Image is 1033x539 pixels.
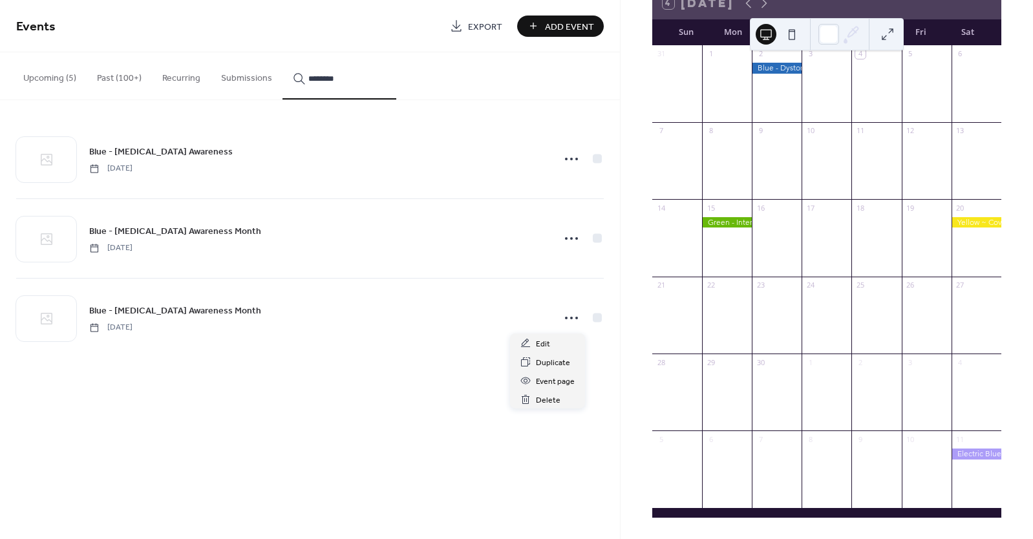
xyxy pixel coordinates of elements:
[906,126,915,136] div: 12
[756,357,765,367] div: 30
[468,20,502,34] span: Export
[906,434,915,444] div: 10
[706,280,716,290] div: 22
[805,434,815,444] div: 8
[756,126,765,136] div: 9
[656,357,666,367] div: 28
[805,126,815,136] div: 10
[656,280,666,290] div: 21
[855,357,865,367] div: 2
[706,203,716,213] div: 15
[752,63,802,74] div: Blue - Dystonia Awareness Month
[536,394,560,407] span: Delete
[89,225,261,238] span: Blue - [MEDICAL_DATA] Awareness Month
[536,356,570,370] span: Duplicate
[16,14,56,39] span: Events
[656,49,666,59] div: 31
[906,49,915,59] div: 5
[517,16,604,37] button: Add Event
[906,280,915,290] div: 26
[211,52,282,98] button: Submissions
[955,280,965,290] div: 27
[536,337,550,351] span: Edit
[955,203,965,213] div: 20
[805,203,815,213] div: 17
[855,126,865,136] div: 11
[656,203,666,213] div: 14
[952,449,1001,460] div: Electric Blue ~ National Coming Out Day + Anniversary Of the 2nd Marches On Washington For LGBTQ ...
[545,20,594,34] span: Add Event
[955,126,965,136] div: 13
[955,434,965,444] div: 11
[952,217,1001,228] div: Yellow ~ Covid Awareness & Remembrance
[897,19,944,45] div: Fri
[706,434,716,444] div: 6
[855,203,865,213] div: 18
[756,280,765,290] div: 23
[656,434,666,444] div: 5
[955,49,965,59] div: 6
[805,280,815,290] div: 24
[706,357,716,367] div: 29
[706,49,716,59] div: 1
[955,357,965,367] div: 4
[663,19,710,45] div: Sun
[89,145,233,159] span: Blue - [MEDICAL_DATA] Awareness
[152,52,211,98] button: Recurring
[702,217,752,228] div: Green - International Myotonic Dystrophy Day
[536,375,575,388] span: Event page
[89,224,261,238] a: Blue - [MEDICAL_DATA] Awareness Month
[906,203,915,213] div: 19
[906,357,915,367] div: 3
[756,49,765,59] div: 2
[805,49,815,59] div: 3
[709,19,756,45] div: Mon
[706,126,716,136] div: 8
[89,144,233,159] a: Blue - [MEDICAL_DATA] Awareness
[855,434,865,444] div: 9
[89,242,133,254] span: [DATE]
[89,303,261,318] a: Blue - [MEDICAL_DATA] Awareness Month
[805,357,815,367] div: 1
[89,304,261,318] span: Blue - [MEDICAL_DATA] Awareness Month
[87,52,152,98] button: Past (100+)
[440,16,512,37] a: Export
[756,203,765,213] div: 16
[855,280,865,290] div: 25
[89,322,133,333] span: [DATE]
[944,19,991,45] div: Sat
[855,49,865,59] div: 4
[89,163,133,174] span: [DATE]
[13,52,87,98] button: Upcoming (5)
[656,126,666,136] div: 7
[756,434,765,444] div: 7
